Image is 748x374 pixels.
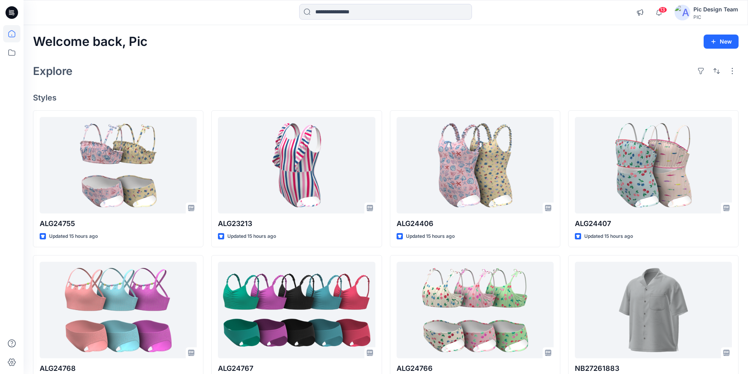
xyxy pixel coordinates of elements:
[397,117,554,214] a: ALG24406
[675,5,690,20] img: avatar
[693,5,738,14] div: Pic Design Team
[218,218,375,229] p: ALG23213
[584,232,633,241] p: Updated 15 hours ago
[49,232,98,241] p: Updated 15 hours ago
[575,363,732,374] p: NB27261883
[218,117,375,214] a: ALG23213
[40,117,197,214] a: ALG24755
[693,14,738,20] div: PIC
[575,262,732,359] a: NB27261883
[397,262,554,359] a: ALG24766
[575,117,732,214] a: ALG24407
[397,218,554,229] p: ALG24406
[575,218,732,229] p: ALG24407
[40,363,197,374] p: ALG24768
[40,262,197,359] a: ALG24768
[218,262,375,359] a: ALG24767
[406,232,455,241] p: Updated 15 hours ago
[218,363,375,374] p: ALG24767
[397,363,554,374] p: ALG24766
[227,232,276,241] p: Updated 15 hours ago
[33,35,148,49] h2: Welcome back, Pic
[658,7,667,13] span: 13
[40,218,197,229] p: ALG24755
[704,35,739,49] button: New
[33,93,739,102] h4: Styles
[33,65,73,77] h2: Explore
